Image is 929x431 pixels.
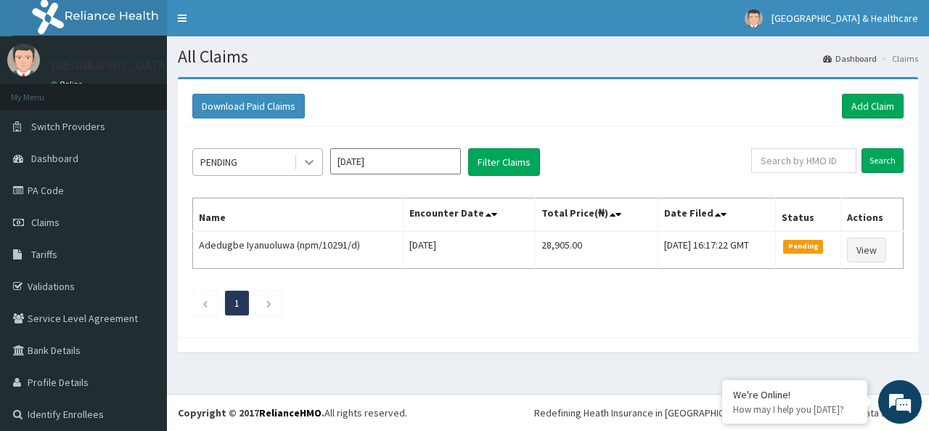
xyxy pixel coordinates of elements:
[733,388,856,401] div: We're Online!
[404,231,536,269] td: [DATE]
[192,94,305,118] button: Download Paid Claims
[193,231,404,269] td: Adedugbe Iyanuoluwa (npm/10291/d)
[31,120,105,133] span: Switch Providers
[75,81,244,100] div: Chat with us now
[842,94,904,118] a: Add Claim
[7,44,40,76] img: User Image
[266,297,272,310] a: Next page
[468,148,540,176] button: Filter Claims
[772,12,918,25] span: [GEOGRAPHIC_DATA] & Healthcare
[178,47,918,66] h1: All Claims
[745,9,763,28] img: User Image
[31,248,57,261] span: Tariffs
[200,155,237,169] div: PENDING
[178,406,324,419] strong: Copyright © 2017 .
[847,238,886,262] a: View
[783,240,823,253] span: Pending
[84,125,200,272] span: We're online!
[234,297,240,310] a: Page 1 is your current page
[862,148,904,173] input: Search
[878,52,918,65] li: Claims
[202,297,208,310] a: Previous page
[776,198,840,232] th: Status
[31,216,60,229] span: Claims
[259,406,322,419] a: RelianceHMO
[330,148,461,174] input: Select Month and Year
[823,52,877,65] a: Dashboard
[536,198,658,232] th: Total Price(₦)
[658,231,776,269] td: [DATE] 16:17:22 GMT
[167,394,929,431] footer: All rights reserved.
[751,148,856,173] input: Search by HMO ID
[238,7,273,42] div: Minimize live chat window
[404,198,536,232] th: Encounter Date
[51,79,86,89] a: Online
[658,198,776,232] th: Date Filed
[193,198,404,232] th: Name
[51,59,249,72] p: [GEOGRAPHIC_DATA] & Healthcare
[534,406,918,420] div: Redefining Heath Insurance in [GEOGRAPHIC_DATA] using Telemedicine and Data Science!
[840,198,903,232] th: Actions
[27,73,59,109] img: d_794563401_company_1708531726252_794563401
[536,231,658,269] td: 28,905.00
[31,152,78,165] span: Dashboard
[733,403,856,416] p: How may I help you today?
[7,281,277,332] textarea: Type your message and hit 'Enter'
